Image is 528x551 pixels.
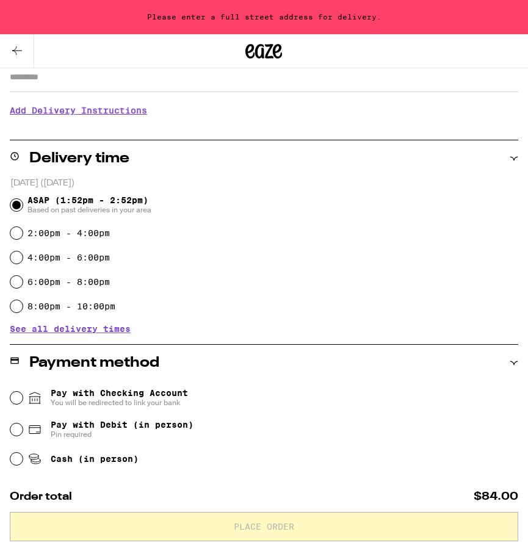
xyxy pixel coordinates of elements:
label: 6:00pm - 8:00pm [27,277,110,287]
span: Pay with Debit (in person) [51,420,193,430]
span: $84.00 [474,491,518,502]
span: Pay with Checking Account [51,388,188,408]
p: [DATE] ([DATE]) [10,178,518,189]
button: See all delivery times [10,325,131,333]
span: Order total [10,491,72,502]
label: 8:00pm - 10:00pm [27,301,115,311]
span: ASAP (1:52pm - 2:52pm) [27,195,151,215]
label: 4:00pm - 6:00pm [27,253,110,262]
button: Place Order [10,512,518,541]
span: Cash (in person) [51,454,139,464]
h3: Add Delivery Instructions [10,96,518,124]
p: We'll contact you at when we arrive [10,124,518,134]
h2: Delivery time [29,151,129,166]
span: Pin required [51,430,193,439]
label: 2:00pm - 4:00pm [27,228,110,238]
span: You will be redirected to link your bank [51,398,188,408]
span: Based on past deliveries in your area [27,205,151,215]
h2: Payment method [29,356,159,370]
span: Place Order [234,522,294,531]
